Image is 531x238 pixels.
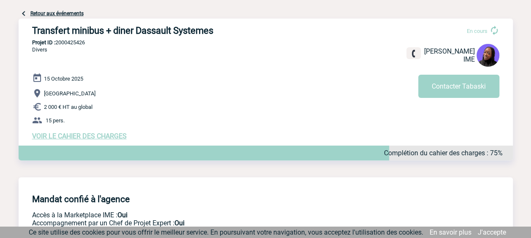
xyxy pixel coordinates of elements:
[477,44,499,67] img: 131349-0.png
[174,219,185,227] b: Oui
[30,11,84,16] a: Retour aux événements
[32,211,383,219] p: Accès à la Marketplace IME :
[117,211,128,219] b: Oui
[44,76,83,82] span: 15 Octobre 2025
[424,47,475,55] span: [PERSON_NAME]
[430,228,471,236] a: En savoir plus
[32,219,383,227] p: Prestation payante
[410,50,417,57] img: fixe.png
[32,25,286,36] h3: Transfert minibus + diner Dassault Systemes
[44,104,93,110] span: 2 000 € HT au global
[32,39,55,46] b: Projet ID :
[46,117,65,124] span: 15 pers.
[32,132,127,140] a: VOIR LE CAHIER DES CHARGES
[32,46,47,53] span: Divers
[44,90,95,97] span: [GEOGRAPHIC_DATA]
[29,228,423,236] span: Ce site utilise des cookies pour vous offrir le meilleur service. En poursuivant votre navigation...
[19,39,513,46] p: 2000425426
[32,194,130,204] h4: Mandat confié à l'agence
[418,75,499,98] button: Contacter Tabaski
[467,28,487,34] span: En cours
[463,55,475,63] span: IME
[478,228,506,236] a: J'accepte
